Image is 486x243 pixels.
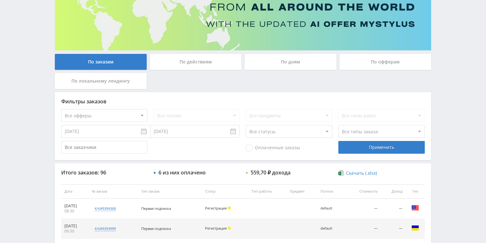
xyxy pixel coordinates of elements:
[381,199,406,219] td: —
[406,184,425,199] th: Гео
[55,54,147,70] div: По заказам
[251,170,291,175] div: 559,70 ₽ дохода
[345,219,381,239] td: —
[61,99,425,104] div: Фильтры заказов
[95,226,116,231] div: kai#9393999
[228,226,231,230] span: Холд
[95,206,116,211] div: kai#9394368
[317,184,345,199] th: Потоки
[346,171,377,176] span: Скачать (.xlsx)
[202,184,248,199] th: Статус
[61,184,89,199] th: Дата
[338,170,377,176] a: Скачать (.xlsx)
[320,206,342,210] div: default
[89,184,138,199] th: № заказа
[411,204,419,212] img: usa.png
[248,184,287,199] th: Тип работы
[340,54,431,70] div: По офферам
[381,184,406,199] th: Доход
[61,141,147,154] input: Все заказчики
[345,184,381,199] th: Стоимость
[411,224,419,232] img: ukr.png
[345,199,381,219] td: —
[64,224,85,229] div: [DATE]
[381,219,406,239] td: —
[205,226,227,231] span: Регистрация
[55,73,147,89] div: По локальному лендингу
[338,170,344,176] img: xlsx
[150,54,242,70] div: По действиям
[287,184,317,199] th: Предмет
[64,229,85,234] div: 06:30
[245,54,336,70] div: По дням
[64,203,85,209] div: [DATE]
[228,206,231,210] span: Холд
[61,170,147,175] div: Итого заказов: 96
[141,206,171,211] span: Первая подписка
[138,184,202,199] th: Тип заказа
[320,226,342,231] div: default
[338,141,424,154] div: Применить
[64,209,85,214] div: 08:30
[205,206,227,210] span: Регистрация
[246,145,300,151] span: Оплаченные заказы
[158,170,206,175] div: 6 из них оплачено
[141,226,171,231] span: Первая подписка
